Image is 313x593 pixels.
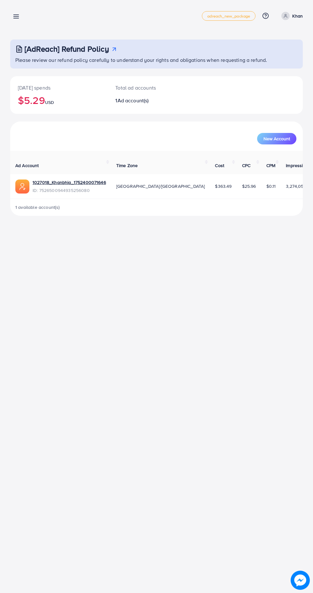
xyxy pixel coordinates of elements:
[279,12,303,20] a: Khan
[291,571,310,590] img: image
[18,94,100,106] h2: $5.29
[257,133,296,144] button: New Account
[15,162,39,169] span: Ad Account
[25,44,109,54] h3: [AdReach] Refund Policy
[45,99,54,106] span: USD
[118,97,149,104] span: Ad account(s)
[15,179,29,194] img: ic-ads-acc.e4c84228.svg
[263,136,290,141] span: New Account
[215,162,224,169] span: Cost
[266,162,275,169] span: CPM
[15,56,299,64] p: Please review our refund policy carefully to understand your rights and obligations when requesti...
[286,183,306,189] span: 3,274,053
[33,179,106,186] a: 1027018_Khanbhia_1752400071646
[266,183,276,189] span: $0.11
[215,183,232,189] span: $363.49
[115,98,173,104] h2: 1
[207,14,250,18] span: adreach_new_package
[202,11,256,21] a: adreach_new_package
[292,12,303,20] p: Khan
[116,183,205,189] span: [GEOGRAPHIC_DATA]/[GEOGRAPHIC_DATA]
[15,204,60,210] span: 1 available account(s)
[286,162,308,169] span: Impression
[116,162,138,169] span: Time Zone
[33,187,106,194] span: ID: 7526500944935256080
[242,183,256,189] span: $25.96
[242,162,250,169] span: CPC
[18,84,100,92] p: [DATE] spends
[115,84,173,92] p: Total ad accounts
